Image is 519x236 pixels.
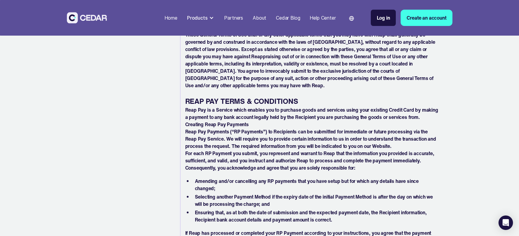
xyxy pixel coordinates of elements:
p: These General Terms of Use and/or any other applicable terms that you may have with Reap shall ge... [185,31,440,89]
li: Ensuring that, as at both the date of submission and the expected payment date, the Recipient inf... [192,209,440,223]
a: About [250,11,269,24]
a: Create an account [401,10,452,26]
p: Reap Pay is a Service which enables you to purchase goods and services using your existing Credit... [185,106,440,121]
a: Log in [371,10,396,26]
div: About [253,14,266,21]
div: Help Center [310,14,336,21]
div: Products [187,14,208,21]
p: Reap Pay Payments (“RP Payments”) to Recipients can be submitted for immediate or future processi... [185,128,440,150]
strong: Creating Reap Pay Payments [185,121,249,128]
img: world icon [349,16,354,21]
a: Home [162,11,180,24]
div: Cedar Blog [276,14,300,21]
p: For each RP Payment you submit, you represent and warrant to Reap that the information you provid... [185,150,440,171]
div: Open Intercom Messenger [499,215,513,230]
li: Amending and/or cancelling any RP payments that you have setup but for which any details have sin... [192,177,440,192]
div: Log in [377,14,390,21]
div: Home [164,14,177,21]
a: Cedar Blog [274,11,302,24]
div: Products [185,12,217,24]
a: Partners [222,11,245,24]
strong: REAP PAY TERMS & CONDITIONS [185,96,298,107]
li: Selecting another Payment Method if the expiry date of the initial Payment Method is after the da... [192,193,440,208]
div: Partners [224,14,243,21]
a: Help Center [307,11,338,24]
